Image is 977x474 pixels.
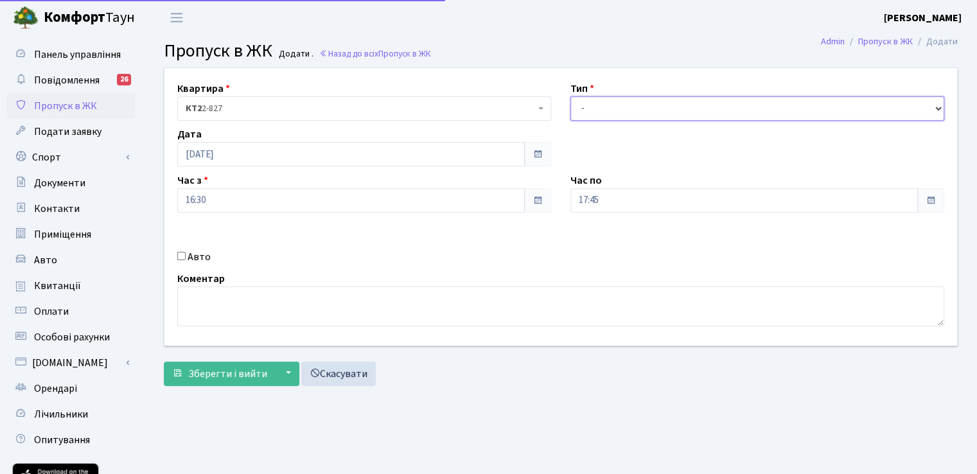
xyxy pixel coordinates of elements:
a: Пропуск в ЖК [858,35,913,48]
label: Дата [177,127,202,142]
span: Особові рахунки [34,330,110,344]
a: Назад до всіхПропуск в ЖК [319,48,431,60]
span: Пропуск в ЖК [378,48,431,60]
label: Тип [570,81,594,96]
label: Час з [177,173,208,188]
a: Панель управління [6,42,135,67]
a: Приміщення [6,222,135,247]
a: Повідомлення26 [6,67,135,93]
b: [PERSON_NAME] [884,11,962,25]
span: Таун [44,7,135,29]
span: Приміщення [34,227,91,241]
span: Пропуск в ЖК [34,99,97,113]
span: Зберегти і вийти [188,367,267,381]
label: Час по [570,173,602,188]
label: Квартира [177,81,230,96]
button: Переключити навігацію [161,7,193,28]
li: Додати [913,35,958,49]
div: 26 [117,74,131,85]
a: Скасувати [301,362,376,386]
a: [DOMAIN_NAME] [6,350,135,376]
b: КТ2 [186,102,202,115]
nav: breadcrumb [802,28,977,55]
a: Контакти [6,196,135,222]
span: Панель управління [34,48,121,62]
label: Авто [188,249,211,265]
span: Опитування [34,433,90,447]
a: Авто [6,247,135,273]
a: Спорт [6,145,135,170]
a: Документи [6,170,135,196]
button: Зберегти і вийти [164,362,276,386]
a: Опитування [6,427,135,453]
a: Лічильники [6,401,135,427]
a: Подати заявку [6,119,135,145]
span: Оплати [34,304,69,319]
label: Коментар [177,271,225,286]
span: Контакти [34,202,80,216]
a: Особові рахунки [6,324,135,350]
img: logo.png [13,5,39,31]
span: Квитанції [34,279,81,293]
a: [PERSON_NAME] [884,10,962,26]
a: Admin [821,35,845,48]
span: <b>КТ2</b>&nbsp;&nbsp;&nbsp;2-827 [177,96,551,121]
a: Оплати [6,299,135,324]
small: Додати . [276,49,313,60]
a: Квитанції [6,273,135,299]
span: Документи [34,176,85,190]
b: Комфорт [44,7,105,28]
span: <b>КТ2</b>&nbsp;&nbsp;&nbsp;2-827 [186,102,535,115]
a: Орендарі [6,376,135,401]
span: Орендарі [34,382,77,396]
span: Повідомлення [34,73,100,87]
span: Пропуск в ЖК [164,38,272,64]
a: Пропуск в ЖК [6,93,135,119]
span: Авто [34,253,57,267]
span: Подати заявку [34,125,101,139]
span: Лічильники [34,407,88,421]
